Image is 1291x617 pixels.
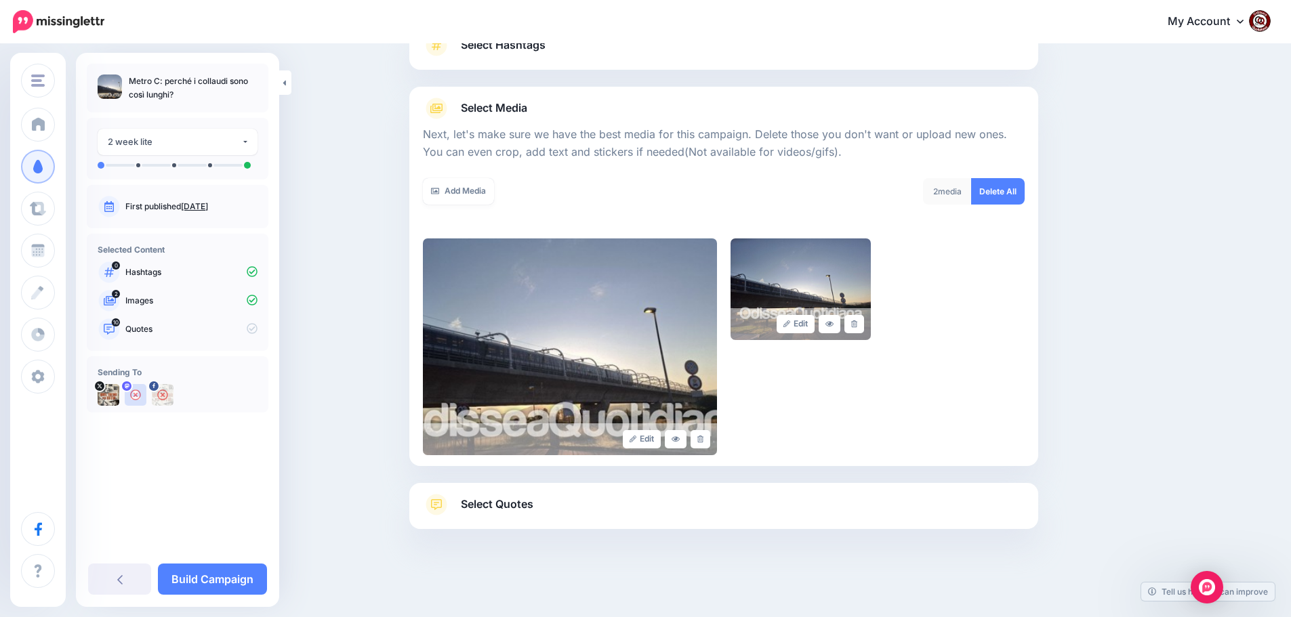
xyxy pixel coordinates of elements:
img: 641106f94e86fd74bbc1fab101169737_large.jpg [423,238,717,455]
a: Delete All [971,178,1025,205]
a: Select Quotes [423,494,1025,529]
span: 10 [112,318,120,326]
span: Select Quotes [461,495,533,513]
img: 463453305_2684324355074873_6393692129472495966_n-bsa154739.jpg [152,384,173,406]
a: Select Media [423,98,1025,119]
img: uTTNWBrh-84924.jpeg [98,384,119,406]
div: Open Intercom Messenger [1191,571,1223,603]
h4: Selected Content [98,244,258,255]
a: Tell us how we can improve [1141,582,1275,601]
div: 2 week lite [108,134,241,150]
p: First published [125,200,258,213]
div: media [923,178,972,205]
span: 2 [112,290,120,298]
a: Add Media [423,178,494,205]
span: Select Hashtags [461,36,546,54]
img: 32938d4f2fffd767eea2cf3e37326e52_large.jpg [731,238,871,340]
p: Next, let's make sure we have the best media for this campaign. Delete those you don't want or up... [423,126,1025,161]
h4: Sending To [98,367,258,377]
span: Select Media [461,99,527,117]
button: 2 week lite [98,129,258,155]
div: Select Media [423,119,1025,455]
a: Select Hashtags [423,35,1025,70]
span: 2 [933,186,938,196]
p: Images [125,295,258,307]
p: Metro C: perché i collaudi sono così lunghi? [129,75,258,102]
img: user_default_image.png [125,384,146,406]
p: Quotes [125,323,258,335]
img: Missinglettr [13,10,104,33]
a: Edit [777,315,815,333]
p: Hashtags [125,266,258,278]
img: menu.png [31,75,45,87]
a: [DATE] [181,201,208,211]
span: 0 [112,261,120,270]
a: My Account [1154,5,1271,39]
a: Edit [623,430,661,448]
img: 641106f94e86fd74bbc1fab101169737_thumb.jpg [98,75,122,99]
